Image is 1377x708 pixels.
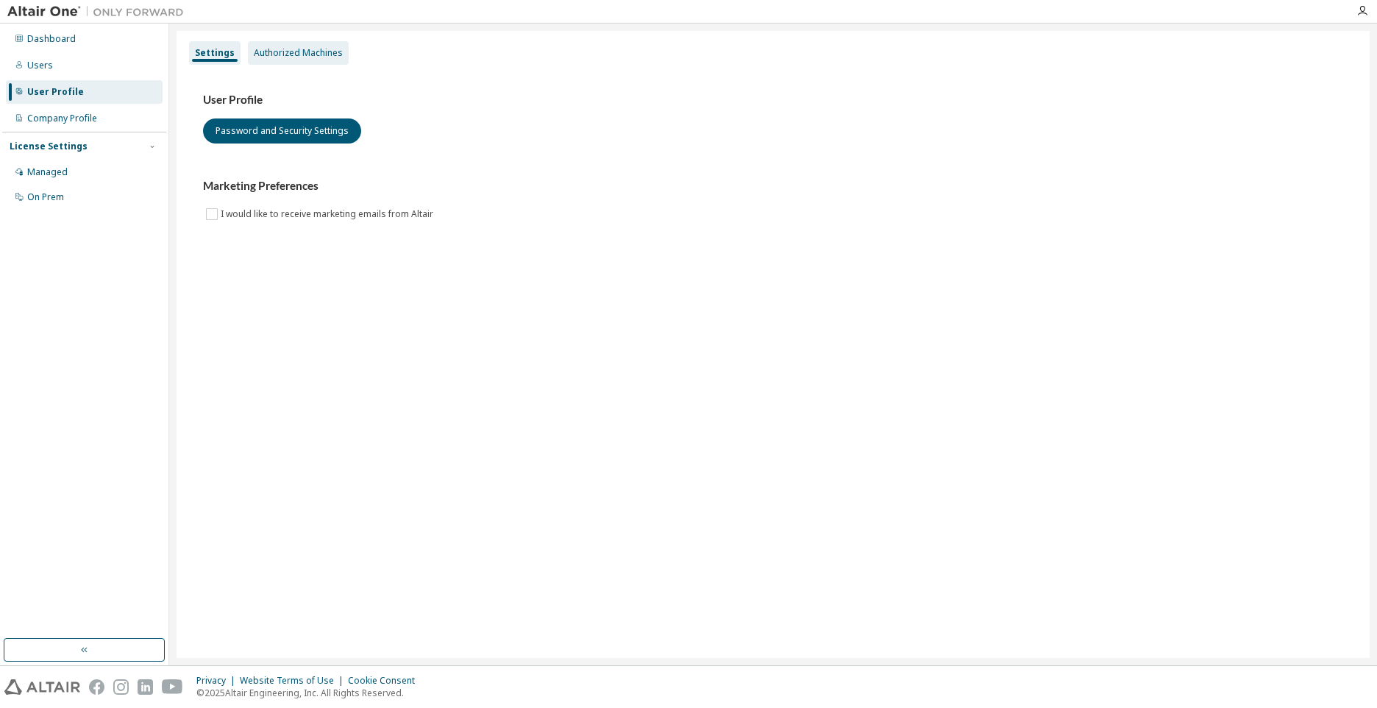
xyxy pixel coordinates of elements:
img: youtube.svg [162,679,183,695]
div: License Settings [10,141,88,152]
div: Dashboard [27,33,76,45]
div: User Profile [27,86,84,98]
div: Settings [195,47,235,59]
img: linkedin.svg [138,679,153,695]
img: instagram.svg [113,679,129,695]
div: Cookie Consent [348,675,424,687]
img: Altair One [7,4,191,19]
h3: User Profile [203,93,1343,107]
div: Users [27,60,53,71]
img: facebook.svg [89,679,104,695]
h3: Marketing Preferences [203,179,1343,194]
img: altair_logo.svg [4,679,80,695]
div: Managed [27,166,68,178]
div: On Prem [27,191,64,203]
div: Website Terms of Use [240,675,348,687]
div: Company Profile [27,113,97,124]
div: Authorized Machines [254,47,343,59]
button: Password and Security Settings [203,118,361,144]
div: Privacy [196,675,240,687]
p: © 2025 Altair Engineering, Inc. All Rights Reserved. [196,687,424,699]
label: I would like to receive marketing emails from Altair [221,205,436,223]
